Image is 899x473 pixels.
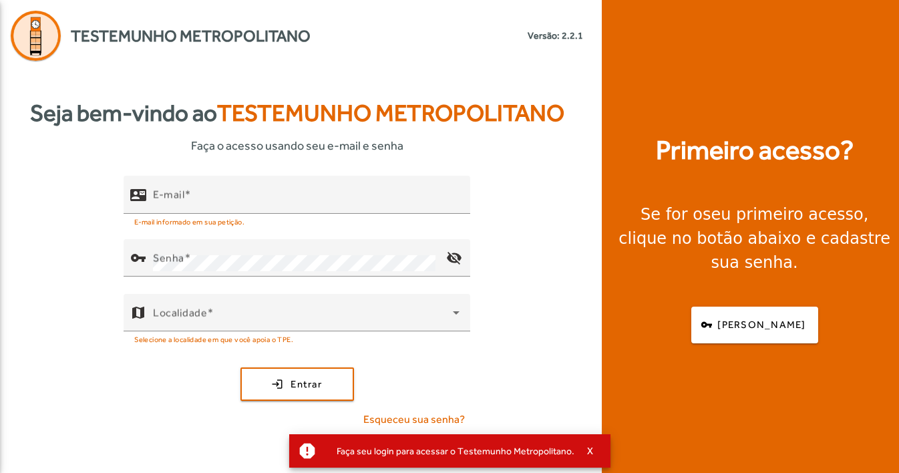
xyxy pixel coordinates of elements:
[153,188,184,200] mat-label: E-mail
[363,412,465,428] span: Esqueceu sua senha?
[153,306,207,319] mat-label: Localidade
[134,214,244,228] mat-hint: E-mail informado em sua petição.
[691,307,818,343] button: [PERSON_NAME]
[130,250,146,266] mat-icon: vpn_key
[130,186,146,202] mat-icon: contact_mail
[587,445,594,457] span: X
[153,251,184,264] mat-label: Senha
[618,202,891,275] div: Se for o , clique no botão abaixo e cadastre sua senha.
[717,317,805,333] span: [PERSON_NAME]
[297,441,317,461] mat-icon: report
[528,29,583,43] small: Versão: 2.2.1
[217,100,564,126] span: Testemunho Metropolitano
[326,442,574,460] div: Faça seu login para acessar o Testemunho Metropolitano.
[71,24,311,48] span: Testemunho Metropolitano
[30,96,564,131] strong: Seja bem-vindo ao
[191,136,403,154] span: Faça o acesso usando seu e-mail e senha
[11,11,61,61] img: Logo Agenda
[438,242,470,274] mat-icon: visibility_off
[240,367,354,401] button: Entrar
[130,305,146,321] mat-icon: map
[574,445,608,457] button: X
[656,130,854,170] strong: Primeiro acesso?
[291,377,322,392] span: Entrar
[134,331,293,346] mat-hint: Selecione a localidade em que você apoia o TPE.
[703,205,864,224] strong: seu primeiro acesso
